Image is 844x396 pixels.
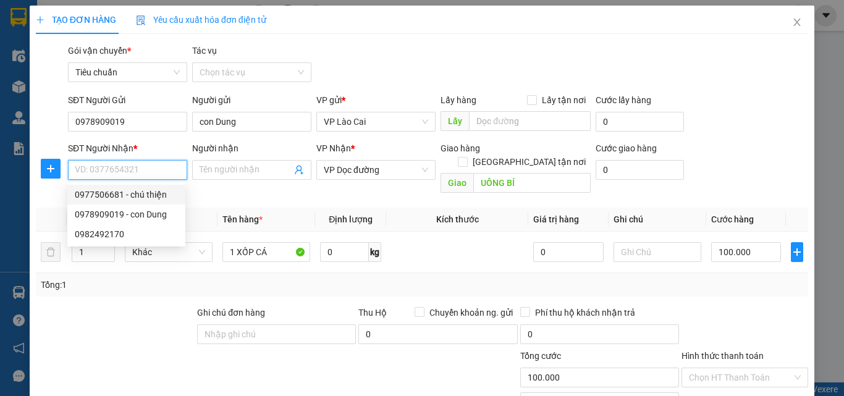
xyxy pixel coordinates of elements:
span: Gói vận chuyển [68,46,131,56]
span: TẠO ĐƠN HÀNG [36,15,116,25]
span: Lấy [441,111,469,131]
span: Lấy tận nơi [537,93,591,107]
input: Ghi chú đơn hàng [197,324,356,344]
span: Giá trị hàng [533,214,579,224]
span: Khác [132,243,205,261]
div: SĐT Người Gửi [68,93,187,107]
input: Cước lấy hàng [596,112,684,132]
span: close [792,17,802,27]
span: Phí thu hộ khách nhận trả [530,306,640,319]
button: delete [41,242,61,262]
label: Hình thức thanh toán [682,351,764,361]
label: Tác vụ [192,46,217,56]
span: Kích thước [436,214,479,224]
div: Người gửi [192,93,311,107]
input: 0 [533,242,603,262]
button: Close [780,6,814,40]
span: Thu Hộ [358,308,387,318]
span: [GEOGRAPHIC_DATA] tận nơi [468,155,591,169]
img: icon [136,15,146,25]
span: Giao [441,173,473,193]
span: kg [369,242,381,262]
input: VD: Bàn, Ghế [222,242,310,262]
div: VP gửi [316,93,436,107]
span: plus [791,247,803,257]
div: 0982492170 [67,224,185,244]
div: Người nhận [192,141,311,155]
div: 0977506681 - chú thiện [67,185,185,204]
label: Cước giao hàng [596,143,657,153]
button: plus [791,242,803,262]
span: user-add [294,165,304,175]
span: Cước hàng [711,214,754,224]
span: Yêu cầu xuất hóa đơn điện tử [136,15,266,25]
span: VP Dọc đường [324,161,428,179]
span: Định lượng [329,214,373,224]
input: Dọc đường [469,111,591,131]
span: Chuyển khoản ng. gửi [424,306,518,319]
span: Lấy hàng [441,95,476,105]
span: plus [36,15,44,24]
span: Tên hàng [222,214,263,224]
div: 0978909019 - con Dung [67,204,185,224]
div: 0977506681 - chú thiện [75,188,178,201]
span: Tiêu chuẩn [75,63,180,82]
label: Cước lấy hàng [596,95,651,105]
label: Ghi chú đơn hàng [197,308,265,318]
input: Cước giao hàng [596,160,684,180]
div: 0978909019 - con Dung [75,208,178,221]
span: Giao hàng [441,143,480,153]
th: Ghi chú [609,208,706,232]
input: Dọc đường [473,173,591,193]
input: Ghi Chú [614,242,701,262]
div: 0982492170 [75,227,178,241]
button: plus [41,159,61,179]
span: VP Nhận [316,143,351,153]
span: Tổng cước [520,351,561,361]
div: SĐT Người Nhận [68,141,187,155]
div: Tổng: 1 [41,278,327,292]
span: plus [41,164,60,174]
span: VP Lào Cai [324,112,428,131]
